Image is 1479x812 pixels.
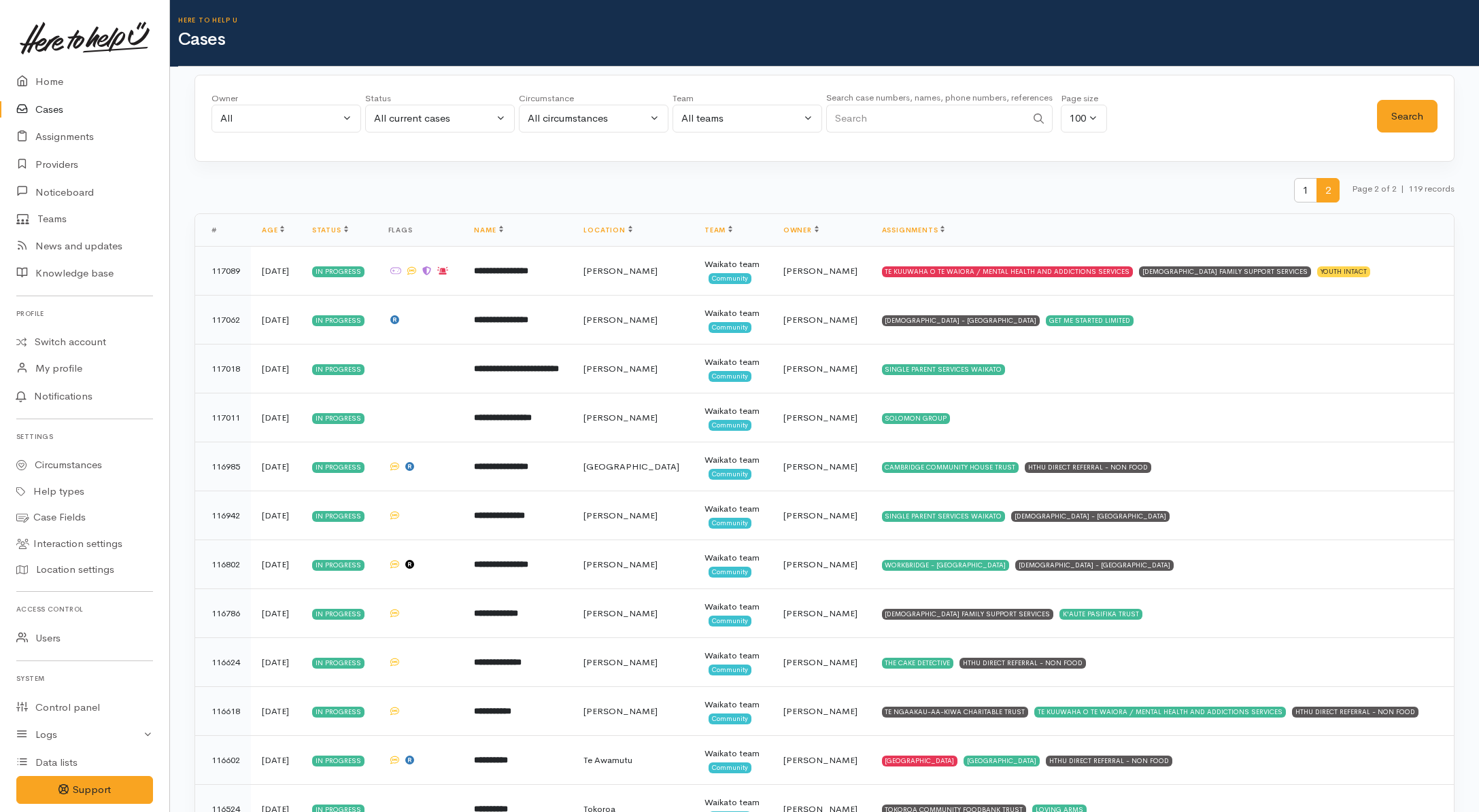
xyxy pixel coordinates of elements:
[251,687,301,736] td: [DATE]
[251,736,301,785] td: [DATE]
[882,609,1054,620] div: [DEMOGRAPHIC_DATA] FAMILY SUPPORT SERVICES
[704,796,762,809] div: Waikato team
[583,265,658,277] span: [PERSON_NAME]
[583,314,658,325] span: [PERSON_NAME]
[16,669,153,688] h6: System
[882,226,945,234] a: Assignments
[195,393,251,442] td: 117011
[1316,178,1340,203] span: 2
[1377,100,1438,133] button: Search
[783,265,857,277] span: [PERSON_NAME]
[882,707,1029,718] div: TE NGAAKAU-AA-KIWA CHARITABLE TRUST
[195,247,251,296] td: 117089
[211,92,361,105] div: Owner
[178,16,1479,24] h6: Here to help u
[312,462,364,473] div: In progress
[882,511,1006,522] div: SINGLE PARENT SERVICES WAIKATO
[251,638,301,687] td: [DATE]
[220,111,340,126] div: All
[1034,707,1286,718] div: TE KUUWAHA O TE WAIORA / MENTAL HEALTH AND ADDICTIONS SERVICES
[312,364,364,375] div: In progress
[783,607,857,619] span: [PERSON_NAME]
[312,226,348,234] a: Status
[1292,707,1418,718] div: HTHU DIRECT REFERRAL - NON FOOD
[195,491,251,540] td: 116942
[882,315,1040,326] div: [DEMOGRAPHIC_DATA] - [GEOGRAPHIC_DATA]
[1015,560,1174,571] div: [DEMOGRAPHIC_DATA] - [GEOGRAPHIC_DATA]
[312,511,364,522] div: In progress
[195,736,251,785] td: 116602
[882,560,1010,571] div: WORKBRIDGE - [GEOGRAPHIC_DATA]
[1139,266,1311,277] div: [DEMOGRAPHIC_DATA] FAMILY SUPPORT SERVICES
[783,510,857,521] span: [PERSON_NAME]
[262,226,284,234] a: Age
[959,658,1086,669] div: HTHU DIRECT REFERRAL - NON FOOD
[583,656,658,668] span: [PERSON_NAME]
[195,214,251,247] th: #
[709,518,751,529] span: Community
[374,111,494,126] div: All current cases
[251,393,301,442] td: [DATE]
[783,705,857,717] span: [PERSON_NAME]
[16,776,153,804] button: Support
[681,111,801,126] div: All teams
[583,705,658,717] span: [PERSON_NAME]
[882,658,954,669] div: THE CAKE DETECTIVE
[195,345,251,393] td: 117018
[704,258,762,271] div: Waikato team
[312,756,364,766] div: In progress
[882,413,951,424] div: SOLOMON GROUP
[673,105,822,133] button: All teams
[704,355,762,369] div: Waikato team
[1061,105,1107,133] button: 100
[312,609,364,620] div: In progress
[16,600,153,618] h6: Access control
[709,665,751,675] span: Community
[178,30,1479,50] h1: Cases
[1025,462,1151,473] div: HTHU DIRECT REFERRAL - NON FOOD
[195,589,251,638] td: 116786
[709,371,751,382] span: Community
[1317,266,1370,277] div: YOUTH INTACT
[365,105,515,133] button: All current cases
[783,461,857,472] span: [PERSON_NAME]
[882,462,1019,473] div: CAMBRIDGE COMMUNITY HOUSE TRUST
[195,638,251,687] td: 116624
[312,560,364,571] div: In progress
[1070,111,1086,126] div: 100
[1046,315,1134,326] div: GET ME STARTED LIMITED
[583,559,658,570] span: [PERSON_NAME]
[704,649,762,663] div: Waikato team
[704,747,762,760] div: Waikato team
[882,756,958,766] div: [GEOGRAPHIC_DATA]
[312,658,364,669] div: In progress
[783,226,819,234] a: Owner
[528,111,647,126] div: All circumstances
[704,698,762,711] div: Waikato team
[312,266,364,277] div: In progress
[704,404,762,418] div: Waikato team
[474,226,503,234] a: Name
[312,315,364,326] div: In progress
[583,461,679,472] span: [GEOGRAPHIC_DATA]
[709,762,751,773] span: Community
[583,412,658,423] span: [PERSON_NAME]
[783,363,857,374] span: [PERSON_NAME]
[251,491,301,540] td: [DATE]
[16,304,153,323] h6: Profile
[583,754,632,766] span: Te Awamutu
[16,427,153,446] h6: Settings
[519,92,668,105] div: Circumstance
[195,687,251,736] td: 116618
[312,413,364,424] div: In progress
[709,469,751,480] span: Community
[704,600,762,614] div: Waikato team
[709,420,751,431] span: Community
[195,442,251,491] td: 116985
[783,412,857,423] span: [PERSON_NAME]
[251,442,301,491] td: [DATE]
[704,226,732,234] a: Team
[964,756,1040,766] div: [GEOGRAPHIC_DATA]
[1401,183,1404,194] span: |
[583,607,658,619] span: [PERSON_NAME]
